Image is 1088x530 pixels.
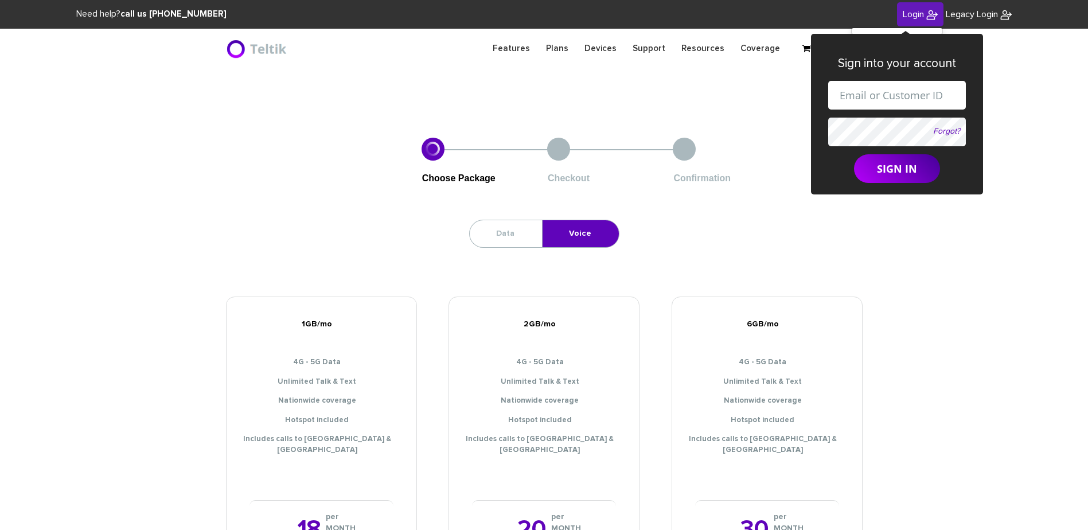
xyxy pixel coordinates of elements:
li: Nationwide coverage [235,396,408,407]
a: Data [470,220,541,247]
h5: 2GB/mo [458,320,630,329]
a: Plans [538,37,576,60]
li: 4G - 5G Data [458,357,630,368]
span: Legacy Login [946,10,998,19]
li: Unlimited Talk & Text [458,377,630,388]
a: Voice [543,220,618,247]
a: Resources [673,37,732,60]
li: 4G - 5G Data [235,357,408,368]
span: Choose Package [422,173,496,183]
strong: call us [PHONE_NUMBER] [120,10,227,18]
img: BriteX [226,37,290,60]
h5: 6GB/mo [681,320,853,329]
i: per [774,511,804,523]
a: Forgot? [933,127,960,135]
i: per [551,511,581,523]
li: Includes calls to [GEOGRAPHIC_DATA] & [GEOGRAPHIC_DATA] [681,434,853,455]
i: per [326,511,356,523]
li: Hotspot included [458,415,630,426]
a: Devices [576,37,625,60]
li: Unlimited Talk & Text [681,377,853,388]
span: Need help? [76,10,227,18]
span: Confirmation [673,173,731,183]
li: Hotspot included [235,415,408,426]
li: Hotspot included [681,415,853,426]
li: Unlimited Talk & Text [235,377,408,388]
a: Support [625,37,673,60]
a: Legacy Login [946,8,1012,21]
button: SIGN IN [854,154,940,183]
span: Checkout [548,173,590,183]
input: Email or Customer ID [828,81,966,110]
li: Nationwide coverage [458,396,630,407]
li: Nationwide coverage [681,396,853,407]
h3: Sign into your account [828,57,966,70]
img: BriteX [1000,9,1012,21]
a: Coverage [732,37,788,60]
li: 4G - 5G Data [681,357,853,368]
a: Features [485,37,538,60]
li: Includes calls to [GEOGRAPHIC_DATA] & [GEOGRAPHIC_DATA] [235,434,408,455]
span: Login [903,10,924,19]
li: Includes calls to [GEOGRAPHIC_DATA] & [GEOGRAPHIC_DATA] [458,434,630,455]
h5: 1GB/mo [235,320,408,329]
a: Your Cart [797,41,854,58]
img: BriteX [926,9,938,21]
